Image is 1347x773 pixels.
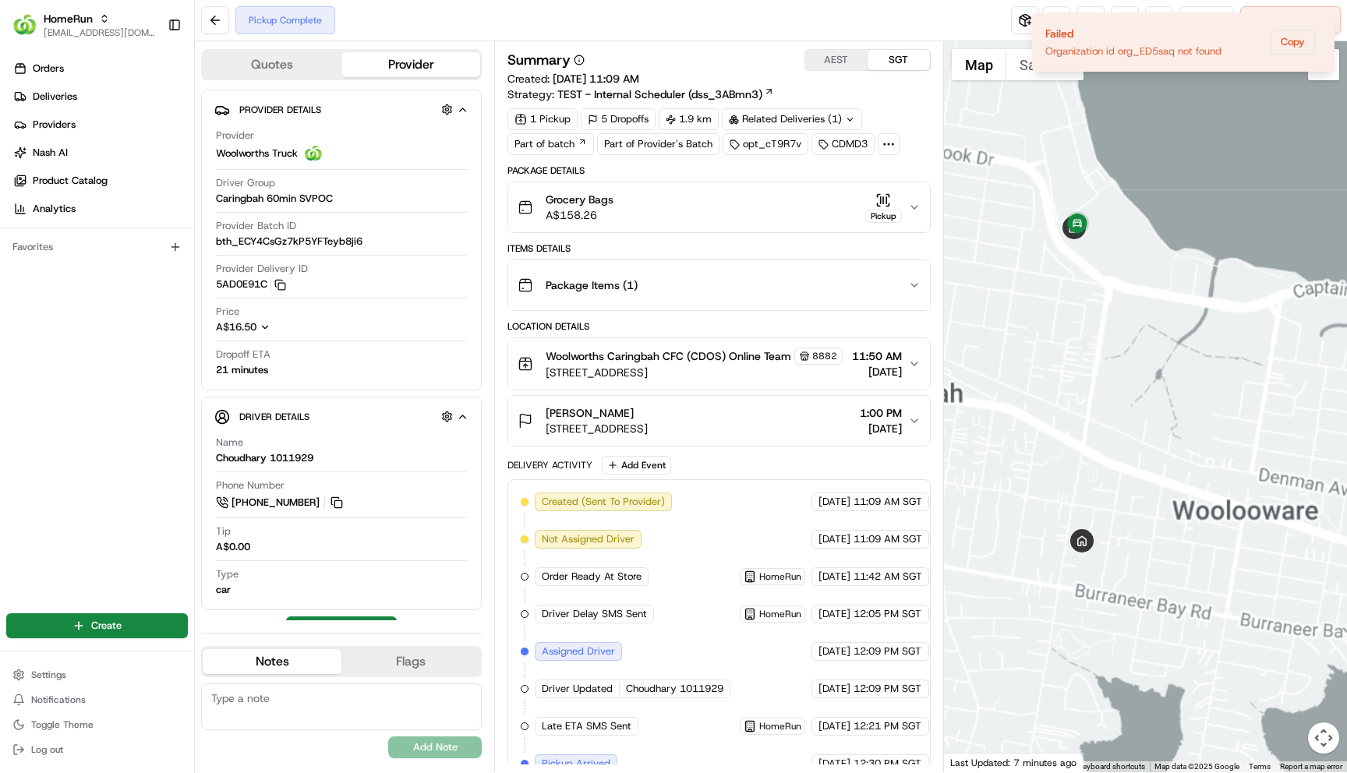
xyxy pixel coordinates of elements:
[557,86,762,102] span: TEST - Internal Scheduler (dss_3ABmn3)
[203,649,341,674] button: Notes
[542,644,615,658] span: Assigned Driver
[239,411,309,423] span: Driver Details
[553,72,639,86] span: [DATE] 11:09 AM
[818,532,850,546] span: [DATE]
[860,421,902,436] span: [DATE]
[6,689,188,711] button: Notifications
[865,192,902,223] button: Pickup
[542,682,613,696] span: Driver Updated
[216,176,275,190] span: Driver Group
[214,404,468,429] button: Driver Details
[1078,761,1145,772] button: Keyboard shortcuts
[216,320,256,334] span: A$16.50
[6,664,188,686] button: Settings
[546,277,638,293] span: Package Items ( 1 )
[6,56,194,81] a: Orders
[546,405,634,421] span: [PERSON_NAME]
[216,320,353,334] button: A$16.50
[216,478,285,492] span: Phone Number
[216,235,362,249] span: bth_ECY4CsGz7kP5YFTeyb8ji6
[216,348,270,362] span: Dropoff ETA
[759,720,801,732] span: HomeRun
[216,219,296,233] span: Provider Batch ID
[1271,30,1315,55] button: Copy
[818,757,850,771] span: [DATE]
[868,50,930,70] button: SGT
[507,108,578,130] div: 1 Pickup
[818,495,850,509] span: [DATE]
[216,583,231,597] div: car
[31,743,63,756] span: Log out
[507,133,594,155] a: Part of batch
[507,71,639,86] span: Created:
[1154,762,1239,771] span: Map data ©2025 Google
[546,421,648,436] span: [STREET_ADDRESS]
[6,6,161,44] button: HomeRunHomeRun[EMAIL_ADDRESS][DOMAIN_NAME]
[216,451,313,465] div: Choudhary 1011929
[854,607,921,621] span: 12:05 PM SGT
[948,752,999,772] img: Google
[542,607,647,621] span: Driver Delay SMS Sent
[6,714,188,736] button: Toggle Theme
[542,719,631,733] span: Late ETA SMS Sent
[852,364,902,379] span: [DATE]
[6,739,188,761] button: Log out
[811,133,875,155] div: CDMD3
[854,532,922,546] span: 11:09 AM SGT
[33,174,108,188] span: Product Catalog
[1006,49,1084,80] button: Show satellite imagery
[542,532,635,546] span: Not Assigned Driver
[507,459,592,471] div: Delivery Activity
[286,616,397,635] button: Reassign Driver
[341,52,480,77] button: Provider
[944,753,1084,772] div: Last Updated: 7 minutes ago
[341,649,480,674] button: Flags
[1249,762,1271,771] a: Terms (opens in new tab)
[203,52,341,77] button: Quotes
[1280,762,1342,771] a: Report a map error
[33,146,68,160] span: Nash AI
[6,112,194,137] a: Providers
[216,305,239,319] span: Price
[546,365,843,380] span: [STREET_ADDRESS]
[216,262,308,276] span: Provider Delivery ID
[852,348,902,364] span: 11:50 AM
[44,11,93,26] span: HomeRun
[854,719,921,733] span: 12:21 PM SGT
[659,108,719,130] div: 1.9 km
[542,757,610,771] span: Pickup Arrived
[1308,722,1339,754] button: Map camera controls
[759,608,801,620] span: HomeRun
[216,146,298,161] span: Woolworths Truck
[31,718,94,731] span: Toggle Theme
[854,644,921,658] span: 12:09 PM SGT
[6,84,194,109] a: Deliveries
[216,567,239,581] span: Type
[854,682,921,696] span: 12:09 PM SGT
[44,26,155,39] button: [EMAIL_ADDRESS][DOMAIN_NAME]
[508,396,929,446] button: [PERSON_NAME][STREET_ADDRESS]1:00 PM[DATE]
[507,164,930,177] div: Package Details
[542,570,642,584] span: Order Ready At Store
[216,436,243,450] span: Name
[854,570,922,584] span: 11:42 AM SGT
[216,129,254,143] span: Provider
[12,12,37,37] img: HomeRun
[6,235,188,259] div: Favorites
[818,719,850,733] span: [DATE]
[952,49,1006,80] button: Show street map
[759,570,801,583] span: HomeRun
[546,207,613,223] span: A$158.26
[546,348,791,364] span: Woolworths Caringbah CFC (CDOS) Online Team
[948,752,999,772] a: Open this area in Google Maps (opens a new window)
[818,682,850,696] span: [DATE]
[818,644,850,658] span: [DATE]
[304,144,323,163] img: ww.png
[1045,26,1221,41] div: Failed
[91,619,122,633] span: Create
[818,570,850,584] span: [DATE]
[216,524,231,538] span: Tip
[214,97,468,122] button: Provider Details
